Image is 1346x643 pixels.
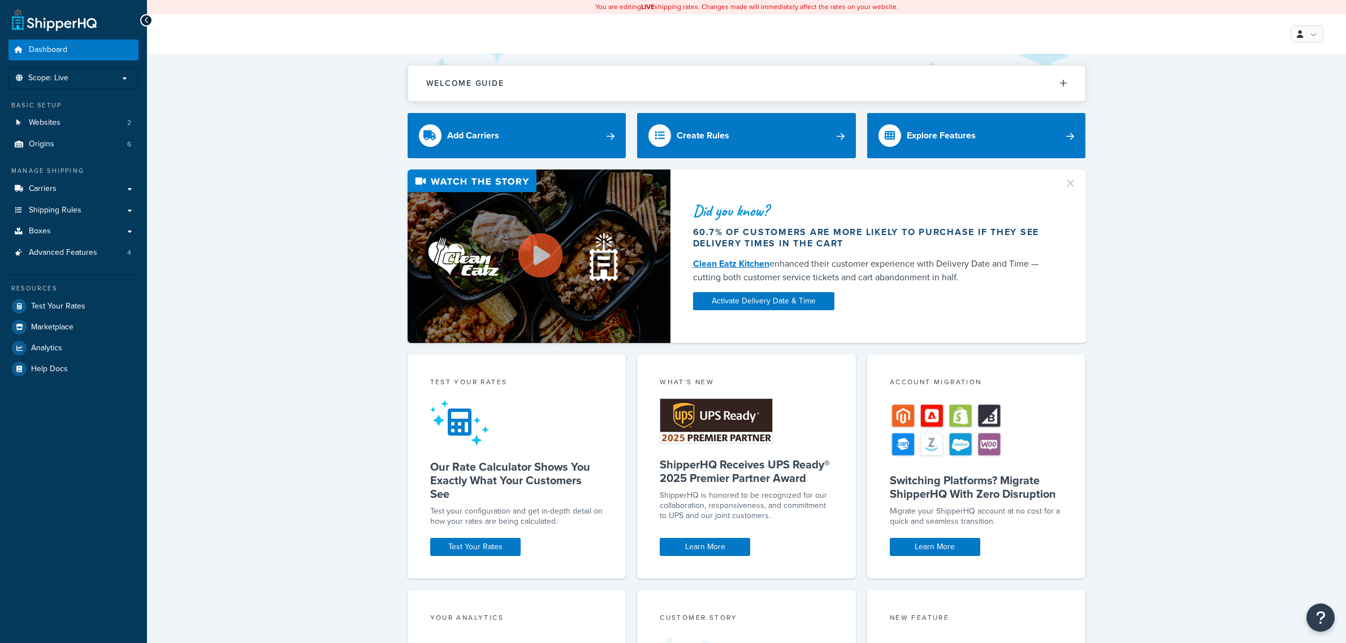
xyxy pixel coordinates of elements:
b: LIVE [641,2,655,12]
h2: Welcome Guide [426,79,504,88]
div: Explore Features [907,128,976,144]
li: Websites [8,112,139,133]
a: Analytics [8,338,139,358]
span: Analytics [31,344,62,353]
a: Advanced Features4 [8,242,139,263]
div: What's New [660,377,833,390]
span: Carriers [29,184,57,194]
a: Carriers [8,179,139,199]
span: 4 [127,248,131,258]
div: Customer Story [660,612,833,625]
span: Marketplace [31,323,73,332]
div: Test your rates [430,377,604,390]
div: Create Rules [677,128,729,144]
p: ShipperHQ is honored to be recognized for our collaboration, responsiveness, and commitment to UP... [660,490,833,521]
div: Manage Shipping [8,166,139,176]
span: Help Docs [31,364,68,374]
span: Test Your Rates [31,302,85,311]
button: Open Resource Center [1306,603,1335,632]
span: Shipping Rules [29,206,81,215]
div: Resources [8,284,139,293]
a: Add Carriers [408,113,626,158]
a: Dashboard [8,40,139,60]
a: Help Docs [8,359,139,379]
img: Video thumbnail [408,170,670,343]
button: Welcome Guide [408,66,1085,101]
span: Origins [29,140,54,149]
a: Explore Features [867,113,1086,158]
h5: Switching Platforms? Migrate ShipperHQ With Zero Disruption [890,473,1063,501]
span: 2 [127,118,131,128]
li: Origins [8,134,139,155]
div: Your Analytics [430,612,604,625]
div: Account Migration [890,377,1063,390]
div: New Feature [890,612,1063,625]
div: 60.7% of customers are more likely to purchase if they see delivery times in the cart [693,227,1050,249]
span: Dashboard [29,45,67,55]
a: Shipping Rules [8,200,139,221]
div: Add Carriers [447,128,499,144]
span: Advanced Features [29,248,97,258]
a: Create Rules [637,113,856,158]
h5: ShipperHQ Receives UPS Ready® 2025 Premier Partner Award [660,458,833,485]
a: Learn More [660,538,750,556]
a: Learn More [890,538,980,556]
a: Boxes [8,221,139,242]
span: Scope: Live [28,73,68,83]
div: Migrate your ShipperHQ account at no cost for a quick and seamless transition. [890,506,1063,527]
a: Websites2 [8,112,139,133]
a: Clean Eatz Kitchen [693,257,769,270]
span: Boxes [29,227,51,236]
div: Test your configuration and get in-depth detail on how your rates are being calculated. [430,506,604,527]
a: Test Your Rates [430,538,521,556]
a: Test Your Rates [8,296,139,316]
div: enhanced their customer experience with Delivery Date and Time — cutting both customer service ti... [693,257,1050,284]
a: Activate Delivery Date & Time [693,292,834,310]
div: Did you know? [693,203,1050,219]
span: 6 [127,140,131,149]
li: Advanced Features [8,242,139,263]
span: Websites [29,118,60,128]
a: Marketplace [8,317,139,337]
div: Basic Setup [8,101,139,110]
h5: Our Rate Calculator Shows You Exactly What Your Customers See [430,460,604,501]
a: Origins6 [8,134,139,155]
